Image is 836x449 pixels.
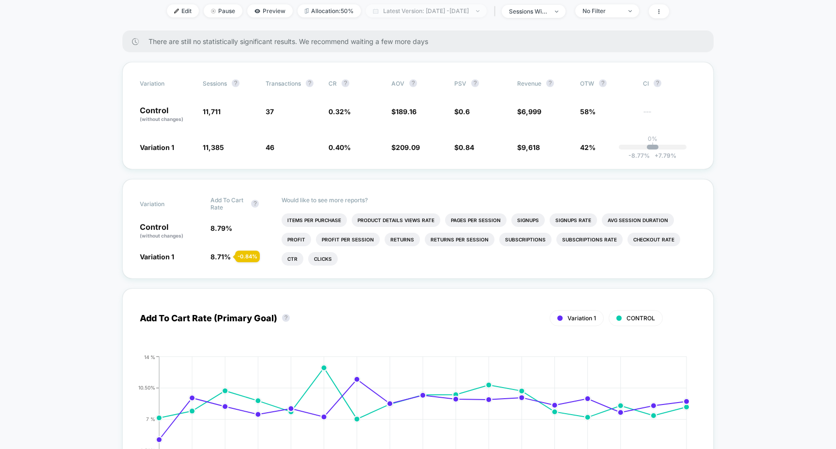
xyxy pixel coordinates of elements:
span: 37 [266,107,274,116]
span: Variation 1 [567,314,596,322]
li: Items Per Purchase [282,213,347,227]
img: end [476,10,479,12]
p: Control [140,106,193,123]
div: No Filter [582,7,621,15]
span: --- [643,109,696,123]
span: 58% [580,107,596,116]
span: 0.40 % [328,143,351,151]
span: 189.16 [396,107,417,116]
button: ? [251,200,259,208]
span: Add To Cart Rate [210,196,246,211]
span: 7.79 % [650,152,676,159]
li: Pages Per Session [445,213,507,227]
div: - 0.84 % [235,251,260,262]
span: 0.32 % [328,107,351,116]
p: | [652,142,654,150]
span: Transactions [266,80,301,87]
span: -8.77 % [628,152,650,159]
span: Preview [247,4,293,17]
li: Signups Rate [550,213,597,227]
li: Returns Per Session [425,233,494,246]
li: Clicks [308,252,338,266]
img: end [211,9,216,14]
img: rebalance [305,8,309,14]
span: 0.6 [459,107,470,116]
p: Control [140,223,201,239]
span: $ [391,107,417,116]
p: 0% [648,135,657,142]
span: + [655,152,658,159]
span: Allocation: 50% [298,4,361,17]
span: 6,999 [522,107,541,116]
span: AOV [391,80,404,87]
li: Checkout Rate [627,233,680,246]
li: Subscriptions [499,233,552,246]
span: OTW [580,79,633,87]
img: calendar [373,9,378,14]
span: Variation [140,196,193,211]
li: Profit [282,233,311,246]
span: | [492,4,502,18]
button: ? [654,79,661,87]
span: CI [643,79,696,87]
span: (without changes) [140,116,183,122]
span: Edit [167,4,199,17]
span: 9,618 [522,143,540,151]
li: Subscriptions Rate [556,233,623,246]
img: end [555,11,558,13]
img: end [628,10,632,12]
li: Product Details Views Rate [352,213,440,227]
span: 42% [580,143,596,151]
li: Returns [385,233,420,246]
p: Would like to see more reports? [282,196,697,204]
span: Revenue [517,80,541,87]
button: ? [342,79,349,87]
span: Pause [204,4,242,17]
li: Profit Per Session [316,233,380,246]
button: ? [599,79,607,87]
span: $ [517,143,540,151]
span: Variation 1 [140,143,174,151]
span: CONTROL [627,314,655,322]
span: 8.71 % [210,253,231,261]
tspan: 7 % [146,417,155,422]
span: There are still no statistically significant results. We recommend waiting a few more days [149,37,694,45]
span: $ [517,107,541,116]
button: ? [409,79,417,87]
span: 11,711 [203,107,221,116]
span: Sessions [203,80,227,87]
tspan: 10.50% [138,385,155,391]
span: CR [328,80,337,87]
span: 11,385 [203,143,224,151]
span: 46 [266,143,274,151]
li: Signups [511,213,545,227]
button: ? [546,79,554,87]
span: (without changes) [140,233,183,239]
li: Avg Session Duration [602,213,674,227]
span: Latest Version: [DATE] - [DATE] [366,4,487,17]
span: $ [391,143,420,151]
button: ? [232,79,239,87]
span: Variation [140,79,193,87]
span: $ [454,107,470,116]
button: ? [471,79,479,87]
button: ? [306,79,313,87]
span: PSV [454,80,466,87]
tspan: 14 % [144,354,155,360]
span: 0.84 [459,143,474,151]
button: ? [282,314,290,322]
span: $ [454,143,474,151]
div: sessions with impression [509,8,548,15]
span: Variation 1 [140,253,174,261]
li: Ctr [282,252,303,266]
span: 209.09 [396,143,420,151]
span: 8.79 % [210,224,232,232]
img: edit [174,9,179,14]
